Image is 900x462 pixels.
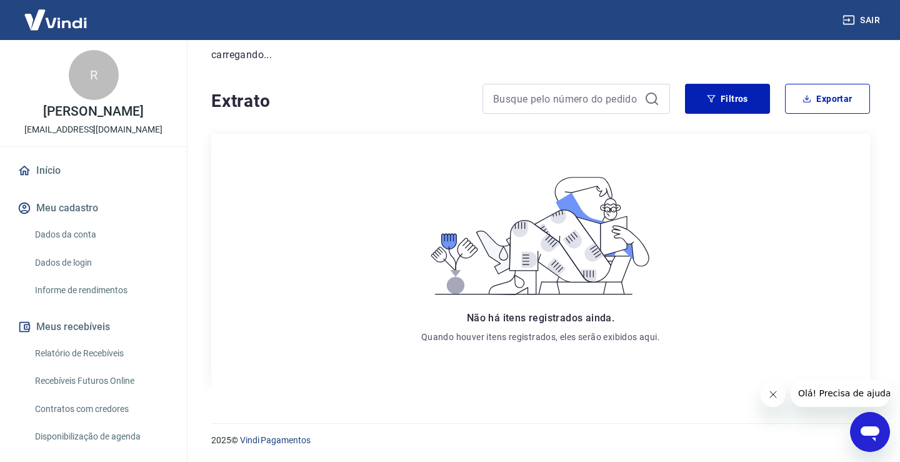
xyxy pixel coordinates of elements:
p: [PERSON_NAME] [43,105,143,118]
button: Meu cadastro [15,194,172,222]
input: Busque pelo número do pedido [493,89,639,108]
p: carregando... [211,48,870,63]
span: Não há itens registrados ainda. [467,312,614,324]
a: Informe de rendimentos [30,278,172,303]
iframe: Fechar mensagem [761,382,786,407]
a: Dados da conta [30,222,172,248]
button: Exportar [785,84,870,114]
button: Filtros [685,84,770,114]
p: 2025 © [211,434,870,447]
iframe: Botão para abrir a janela de mensagens [850,412,890,452]
button: Sair [840,9,885,32]
span: Olá! Precisa de ajuda? [7,9,105,19]
h4: Extrato [211,89,467,114]
iframe: Mensagem da empresa [791,379,890,407]
a: Início [15,157,172,184]
a: Relatório de Recebíveis [30,341,172,366]
a: Dados de login [30,250,172,276]
button: Meus recebíveis [15,313,172,341]
a: Contratos com credores [30,396,172,422]
a: Disponibilização de agenda [30,424,172,449]
img: Vindi [15,1,96,39]
a: Recebíveis Futuros Online [30,368,172,394]
div: R [69,50,119,100]
p: Quando houver itens registrados, eles serão exibidos aqui. [421,331,660,343]
a: Vindi Pagamentos [240,435,311,445]
p: [EMAIL_ADDRESS][DOMAIN_NAME] [24,123,162,136]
